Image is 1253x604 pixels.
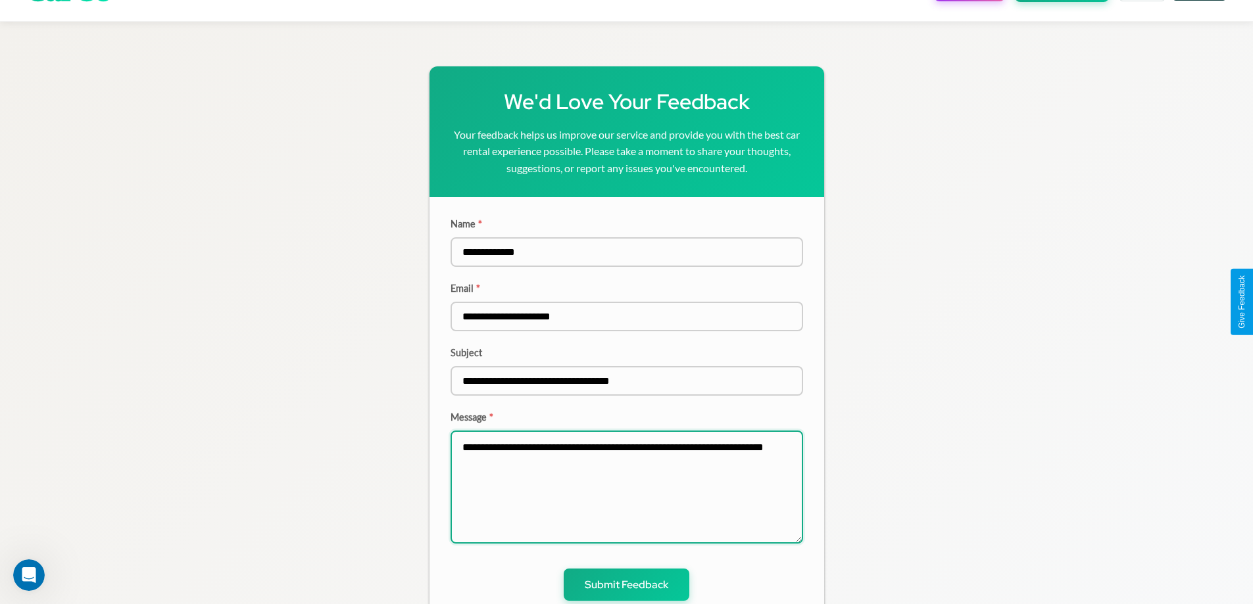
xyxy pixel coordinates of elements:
[451,411,803,423] label: Message
[451,126,803,177] p: Your feedback helps us improve our service and provide you with the best car rental experience po...
[13,559,45,591] iframe: Intercom live chat
[1237,275,1246,329] div: Give Feedback
[451,218,803,229] label: Name
[451,283,803,294] label: Email
[451,347,803,358] label: Subject
[451,87,803,116] h1: We'd Love Your Feedback
[564,569,689,601] button: Submit Feedback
